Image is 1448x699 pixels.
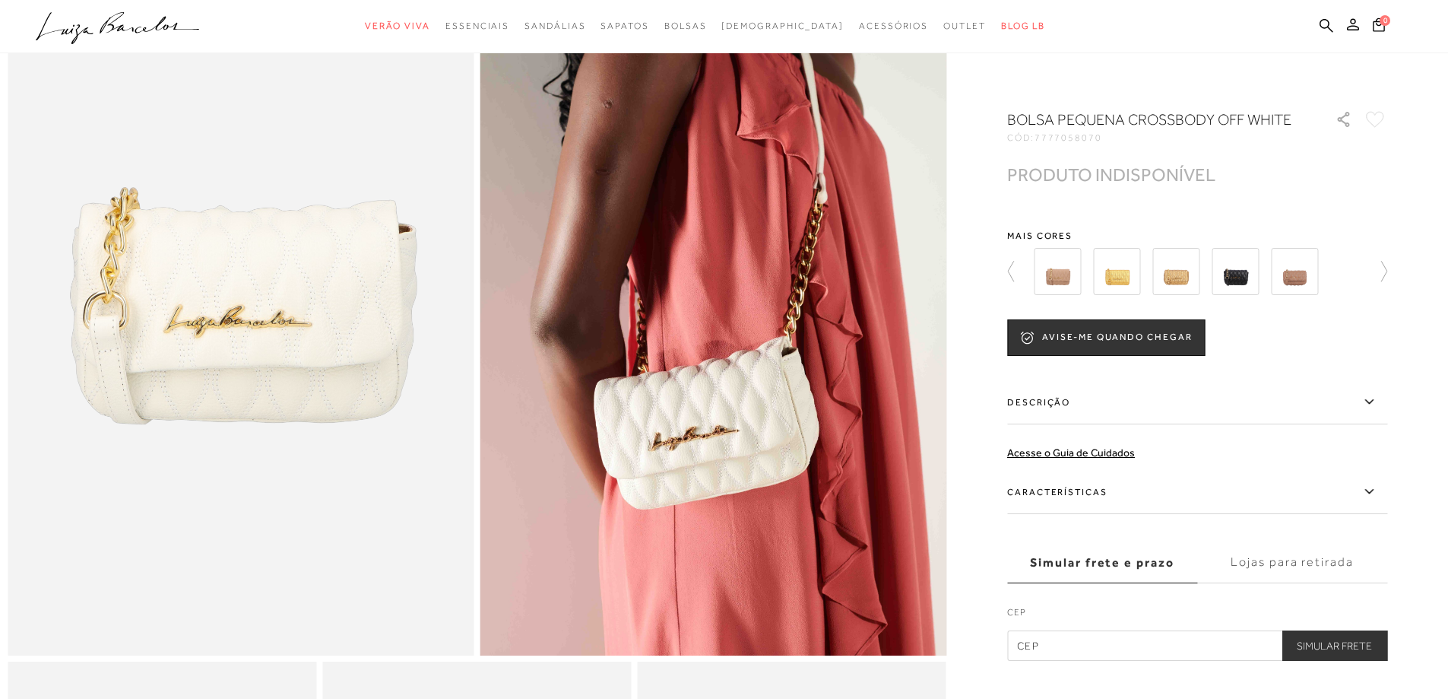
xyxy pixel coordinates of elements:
span: Verão Viva [365,21,430,31]
span: Mais cores [1007,231,1387,240]
img: BOLSA EM COURO PRETA [1212,248,1259,295]
span: 0 [1380,15,1390,26]
a: categoryNavScreenReaderText [365,12,430,40]
img: BOLSA EM COURO OURO VELHO COM LOGO METALIZADO LB PEQUENA [1152,248,1199,295]
label: Características [1007,470,1387,514]
span: Outlet [943,21,986,31]
label: Descrição [1007,380,1387,424]
a: noSubCategoriesText [721,12,844,40]
button: 0 [1368,17,1389,37]
span: Sandálias [524,21,585,31]
span: Sapatos [600,21,648,31]
a: categoryNavScreenReaderText [524,12,585,40]
div: CÓD: [1007,133,1311,142]
button: AVISE-ME QUANDO CHEGAR [1007,319,1205,356]
h1: BOLSA PEQUENA CROSSBODY OFF WHITE [1007,109,1292,130]
span: [DEMOGRAPHIC_DATA] [721,21,844,31]
span: 7777058070 [1035,132,1102,143]
img: Bolsa pequena crossbody camel [1271,248,1318,295]
label: Simular frete e prazo [1007,542,1197,583]
span: Bolsas [664,21,707,31]
span: Acessórios [859,21,928,31]
img: BOLSA EM COURO DOURADO COM LOGO METALIZADO LB PEQUENA [1093,248,1140,295]
label: CEP [1007,605,1387,627]
label: Lojas para retirada [1197,542,1387,583]
a: BLOG LB [1001,12,1045,40]
a: categoryNavScreenReaderText [445,12,509,40]
input: CEP [1007,631,1387,661]
img: BOLSA EM COURO BEGE COM LOGO METALIZADO LB PEQUENA [1034,248,1081,295]
a: categoryNavScreenReaderText [859,12,928,40]
div: PRODUTO INDISPONÍVEL [1007,167,1215,183]
a: categoryNavScreenReaderText [600,12,648,40]
a: categoryNavScreenReaderText [664,12,707,40]
span: BLOG LB [1001,21,1045,31]
button: Simular Frete [1282,631,1387,661]
span: Essenciais [445,21,509,31]
a: categoryNavScreenReaderText [943,12,986,40]
a: Acesse o Guia de Cuidados [1007,446,1135,459]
